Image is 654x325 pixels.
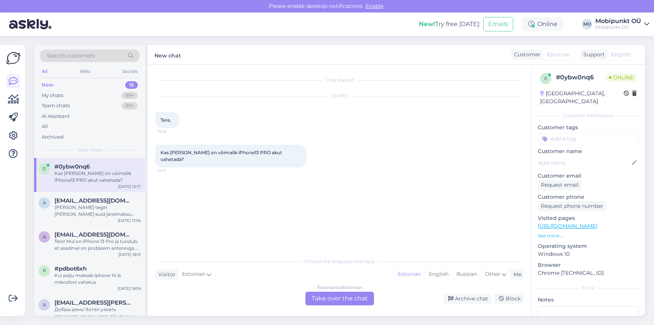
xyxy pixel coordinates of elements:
div: AI Assistant [42,113,70,120]
div: Kui palju maksab iphone 14 le mikrofoni vahetus [54,272,141,286]
div: Web [78,67,92,76]
span: a [43,302,46,308]
p: Customer tags [538,124,639,132]
div: # 0ybw0nq6 [556,73,606,82]
div: 99+ [121,102,138,110]
div: [DATE] 10:17 [118,184,141,189]
p: Customer name [538,147,639,155]
div: Archive chat [444,294,491,304]
div: Request email [538,180,582,190]
div: [PERSON_NAME] tegin [PERSON_NAME] kuid järelmaksu lepingut ikka ei saa et allkirjastada [54,204,141,218]
div: Chat started [155,77,524,84]
span: 0 [544,76,547,81]
span: alexei.katsman@gmail.com [54,299,133,306]
p: See more ... [538,232,639,239]
label: New chat [154,50,181,60]
span: a [43,234,46,240]
span: #pdbot6xh [54,265,87,272]
input: Add a tag [538,133,639,144]
span: Estonian [547,51,570,59]
div: 15 [125,81,138,89]
div: Choose the language and reply [155,258,524,265]
span: aasa.kriisa@mail.ee [54,197,133,204]
p: Visited pages [538,214,639,222]
div: MO [582,19,592,29]
div: All [40,67,49,76]
div: Customer information [538,112,639,119]
div: Kas [PERSON_NAME] on võimalik iPhone13 PRO akut vahetada? [54,170,141,184]
span: Estonian [182,270,205,279]
span: Search customers [47,52,95,60]
span: New chats [78,147,102,153]
div: Tere! Mul on iPhone 13 Pro ja tundub, et seadmel on probleem antenniga — mobiilne internet ei töö... [54,238,141,252]
span: English [611,51,631,59]
span: Other [485,271,500,277]
input: Add name [538,159,630,167]
div: Online [522,17,564,31]
div: [DATE] 18:13 [118,252,141,257]
span: Enable [363,3,386,9]
div: [DATE] 13:56 [118,218,141,223]
span: 10:17 [157,168,186,173]
p: Operating system [538,242,639,250]
span: #0ybw0nq6 [54,163,90,170]
div: Team chats [42,102,70,110]
button: Emails [483,17,513,31]
div: Me [511,271,522,279]
div: All [42,123,48,130]
span: a [43,200,46,206]
div: Take over the chat [305,292,374,305]
p: Browser [538,261,639,269]
div: Archived [42,133,64,141]
div: Socials [121,67,139,76]
div: New [42,81,53,89]
p: Windows 10 [538,250,639,258]
div: Extra [538,285,639,291]
div: Estonian to Estonian [317,284,362,291]
p: Chrome [TECHNICAL_ID] [538,269,639,277]
div: [DATE] [155,93,524,99]
span: Tere, [160,117,171,123]
a: Mobipunkt OÜMobipunkt OÜ [595,18,649,30]
div: Russian [452,269,481,280]
p: Notes [538,296,639,304]
div: Mobipunkt OÜ [595,18,641,24]
div: Request phone number [538,201,606,211]
span: Online [606,73,637,82]
span: akuznetsova347@gmail.com [54,231,133,238]
span: 10:16 [157,128,186,134]
span: 0 [43,166,46,172]
div: Support [580,51,605,59]
div: 99+ [121,92,138,99]
div: English [425,269,452,280]
div: My chats [42,92,63,99]
p: Customer email [538,172,639,180]
a: [URL][DOMAIN_NAME] [538,223,597,229]
div: Visitor [155,271,176,279]
b: New! [419,20,435,28]
div: [DATE] 18:59 [118,286,141,291]
div: Try free [DATE]: [419,20,480,29]
span: p [43,268,46,274]
p: Customer phone [538,193,639,201]
div: [GEOGRAPHIC_DATA], [GEOGRAPHIC_DATA] [540,90,624,105]
div: Mobipunkt OÜ [595,24,641,30]
div: Добры день! Хотел узнать стоимость замены задней крышки на IPhone 15 Pro (разбита вся крышка вклю... [54,306,141,320]
div: Customer [511,51,540,59]
div: Block [494,294,524,304]
div: Estonian [394,269,425,280]
span: Kas [PERSON_NAME] on võimalik iPhone13 PRO akut vahetada? [160,150,283,162]
img: Askly Logo [6,51,20,65]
